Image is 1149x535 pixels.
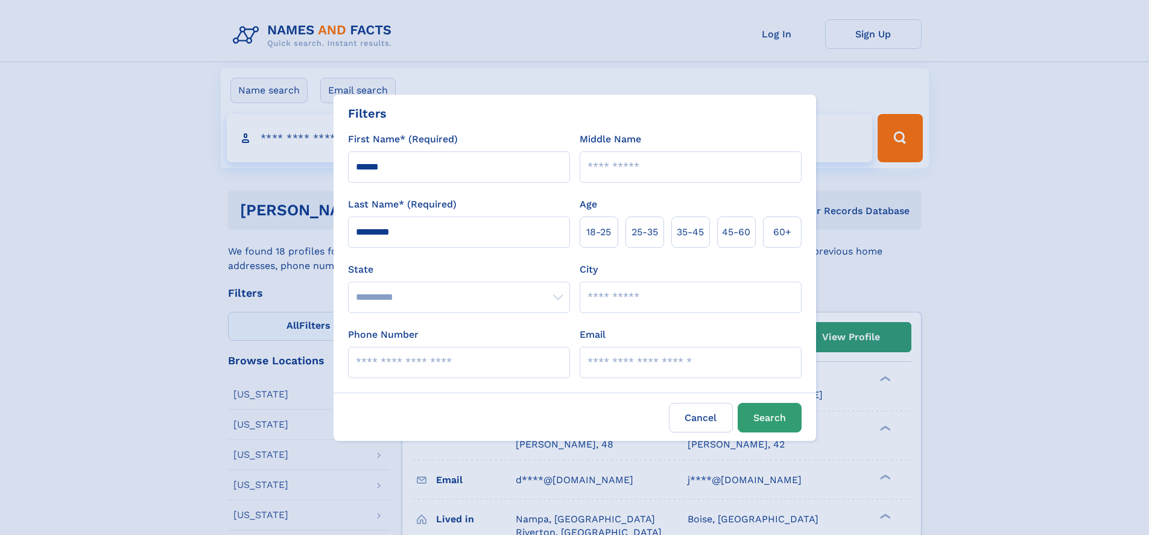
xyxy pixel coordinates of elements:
span: 35‑45 [677,225,704,239]
label: Email [580,328,606,342]
label: Phone Number [348,328,419,342]
button: Search [738,403,802,432]
div: Filters [348,104,387,122]
span: 18‑25 [586,225,611,239]
label: Last Name* (Required) [348,197,457,212]
label: Middle Name [580,132,641,147]
label: Cancel [669,403,733,432]
span: 25‑35 [631,225,658,239]
span: 60+ [773,225,791,239]
label: City [580,262,598,277]
label: First Name* (Required) [348,132,458,147]
label: Age [580,197,597,212]
span: 45‑60 [722,225,750,239]
label: State [348,262,570,277]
